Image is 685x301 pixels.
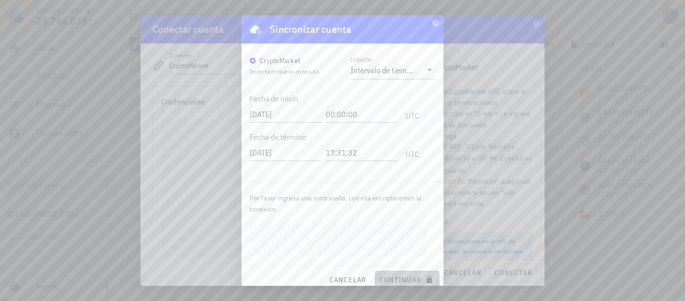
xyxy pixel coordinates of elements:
[270,21,352,37] div: Sincronizar cuenta
[250,58,256,64] img: CryptoMKT
[324,271,370,289] button: cancelar
[402,138,419,164] div: UTC
[375,271,439,289] button: continuar
[402,100,419,125] div: UTC
[379,275,435,284] span: continuar
[250,144,322,161] input: 2025-09-30
[328,275,366,284] span: cancelar
[326,144,398,161] input: 16:30:29
[260,56,300,66] div: CryptoMarket
[326,106,398,122] input: 16:30:29
[250,132,306,142] label: Fecha de término
[250,192,435,215] p: Por favor ingresa una contraseña, con ella encriptaremos la conexión.
[351,65,414,75] div: Intervalo de tiempo
[250,93,298,104] label: Fecha de inicio
[250,68,319,75] span: Importado
[277,68,320,75] span: Nueva conexión
[351,62,435,79] div: ImportarIntervalo de tiempo
[250,106,322,122] input: 2025-09-30
[351,56,373,63] label: Importar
